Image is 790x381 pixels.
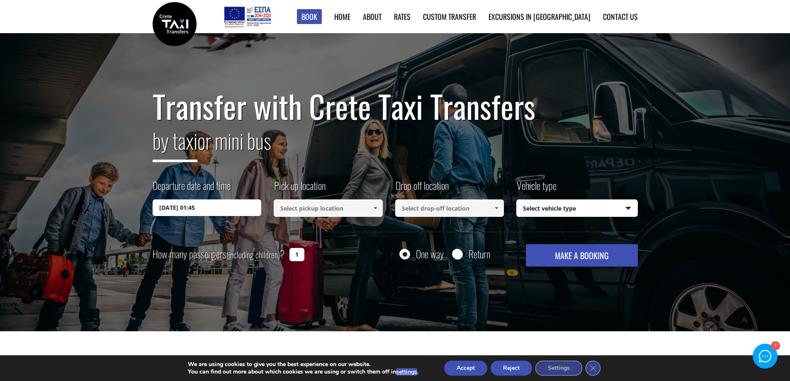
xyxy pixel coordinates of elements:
[535,361,582,376] button: Settings
[526,244,637,267] button: MAKE A BOOKING
[586,361,600,376] button: Close GDPR Cookie Banner
[490,199,503,217] a: Show All Items
[517,200,637,217] span: Select vehicle type
[516,178,557,199] label: Vehicle type
[153,124,638,168] h2: or mini bus
[423,11,476,22] a: Custom Transfer
[396,368,417,376] button: settings
[363,11,382,22] a: About
[771,342,779,351] div: 1
[334,11,350,22] a: Home
[297,9,322,24] a: Book
[395,199,504,217] input: Select drop-off location
[153,178,231,199] label: Departure date and time
[469,249,490,259] label: Return
[603,11,638,22] a: Contact us
[153,2,197,46] img: Crete Taxi Transfers | Safe Taxi Transfer Services from to Heraklion Airport, Chania Airport, Ret...
[188,361,418,368] p: We are using cookies to give you the best experience on our website.
[274,178,326,199] label: Pick up location
[416,249,444,259] label: One way
[395,178,449,199] label: Drop off location
[188,368,418,376] p: You can find out more about which cookies we are using or switch them off in .
[153,125,197,162] span: by taxi
[226,248,280,261] small: (including children)
[153,89,638,124] h1: Transfer with Crete Taxi Transfers
[153,19,197,27] a: Crete Taxi Transfers | Safe Taxi Transfer Services from to Heraklion Airport, Chania Airport, Ret...
[368,199,382,217] a: Show All Items
[491,361,532,376] button: Reject
[444,361,487,376] button: Accept
[223,4,272,29] img: e-bannersEUERDF180X90.jpg
[153,244,284,265] label: How many passengers ?
[274,199,383,217] input: Select pickup location
[489,11,591,22] a: Excursions in [GEOGRAPHIC_DATA]
[394,11,411,22] a: Rates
